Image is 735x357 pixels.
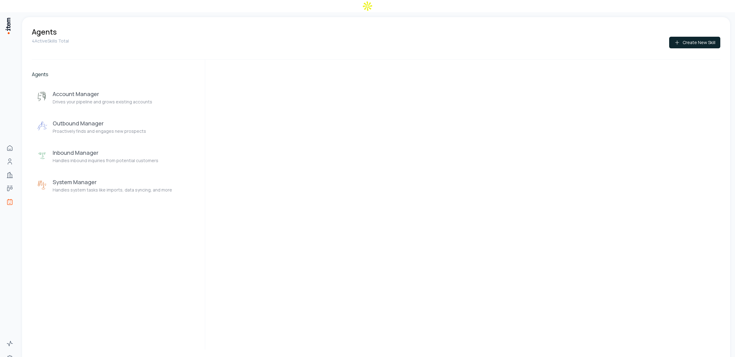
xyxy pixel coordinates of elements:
img: Item Brain Logo [5,17,11,35]
p: 4 Active Skills Total [32,38,69,44]
p: Handles inbound inquiries from potential customers [53,158,158,164]
img: Inbound Manager [37,150,48,161]
a: Deals [4,182,16,195]
button: Account ManagerAccount ManagerDrives your pipeline and grows existing accounts [32,85,201,110]
h3: Account Manager [53,90,152,98]
img: Account Manager [37,91,48,102]
h2: Agents [32,71,201,78]
a: Home [4,142,16,154]
a: Agents [4,196,16,208]
img: Outbound Manager [37,121,48,132]
h3: Outbound Manager [53,120,146,127]
button: System ManagerSystem ManagerHandles system tasks like imports, data syncing, and more [32,173,201,198]
a: People [4,155,16,168]
button: Create New Skill [669,37,720,48]
h3: System Manager [53,178,172,186]
a: Activity [4,337,16,350]
img: System Manager [37,180,48,191]
h1: Agents [32,27,57,37]
h3: Inbound Manager [53,149,158,156]
p: Drives your pipeline and grows existing accounts [53,99,152,105]
p: Proactively finds and engages new prospects [53,128,146,134]
button: Outbound ManagerOutbound ManagerProactively finds and engages new prospects [32,115,201,139]
a: Companies [4,169,16,181]
button: Inbound ManagerInbound ManagerHandles inbound inquiries from potential customers [32,144,201,169]
p: Handles system tasks like imports, data syncing, and more [53,187,172,193]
